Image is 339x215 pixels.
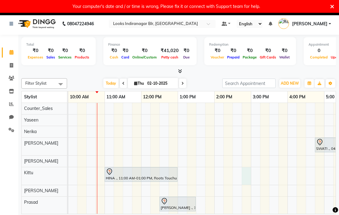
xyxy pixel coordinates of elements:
img: Rashi Paliwal [278,18,289,29]
div: Your computer's date and / or time is wrong, Please fix it or connect with Support team for help. [73,2,260,10]
img: logo [16,15,57,32]
div: Finance [108,42,192,47]
a: 12:00 PM [141,93,163,101]
button: ADD NEW [279,79,300,88]
span: Completed [309,55,329,59]
div: ₹0 [181,47,192,54]
span: Today [103,79,119,88]
span: Due [182,55,191,59]
span: Kittu [24,170,33,175]
span: Voucher [209,55,226,59]
input: Search Appointment [222,79,276,88]
span: Prepaid [226,55,241,59]
a: 11:00 AM [105,93,127,101]
input: 2025-10-02 [145,79,176,88]
div: ₹0 [131,47,158,54]
div: [PERSON_NAME] ., 12:30 PM-01:30 PM, Sr.Stylist Cut(M) [160,198,195,210]
div: Redemption [209,42,291,47]
div: ₹0 [226,47,241,54]
b: 08047224946 [67,15,94,32]
span: Petty cash [160,55,180,59]
div: ₹41,020 [158,47,181,54]
div: ₹0 [45,47,57,54]
div: Total [26,42,91,47]
span: Stylist [24,94,37,100]
div: ₹0 [209,47,226,54]
a: 4:00 PM [288,93,307,101]
span: Filter Stylist [25,81,47,86]
div: ₹0 [73,47,91,54]
div: 0 [309,47,329,54]
span: Wallet [278,55,291,59]
span: Cash [108,55,120,59]
span: Online/Custom [131,55,158,59]
a: 10:00 AM [68,93,90,101]
a: 1:00 PM [178,93,197,101]
div: ₹0 [57,47,73,54]
div: ₹0 [108,47,120,54]
div: ₹0 [258,47,278,54]
span: Card [120,55,131,59]
span: [PERSON_NAME] [292,21,327,27]
span: Expenses [26,55,45,59]
span: Gift Cards [258,55,278,59]
span: [PERSON_NAME] [24,140,58,146]
span: Thu [133,81,145,86]
span: Yaseen [24,117,38,123]
a: 3:00 PM [251,93,270,101]
div: ₹0 [120,47,131,54]
span: Prasad [24,199,38,205]
a: 2:00 PM [215,93,234,101]
span: [PERSON_NAME] [24,188,58,193]
span: Nerika [24,129,37,134]
div: HINA ., 11:00 AM-01:00 PM, Roots Touchup Inoa(F) [105,168,177,181]
span: Package [241,55,258,59]
div: ₹0 [241,47,258,54]
div: ₹0 [26,47,45,54]
span: Counter_Sales [24,106,53,111]
span: [PERSON_NAME] [24,158,58,164]
div: ₹0 [278,47,291,54]
span: Sales [45,55,57,59]
span: ADD NEW [281,81,299,86]
span: Products [73,55,91,59]
span: Services [57,55,73,59]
